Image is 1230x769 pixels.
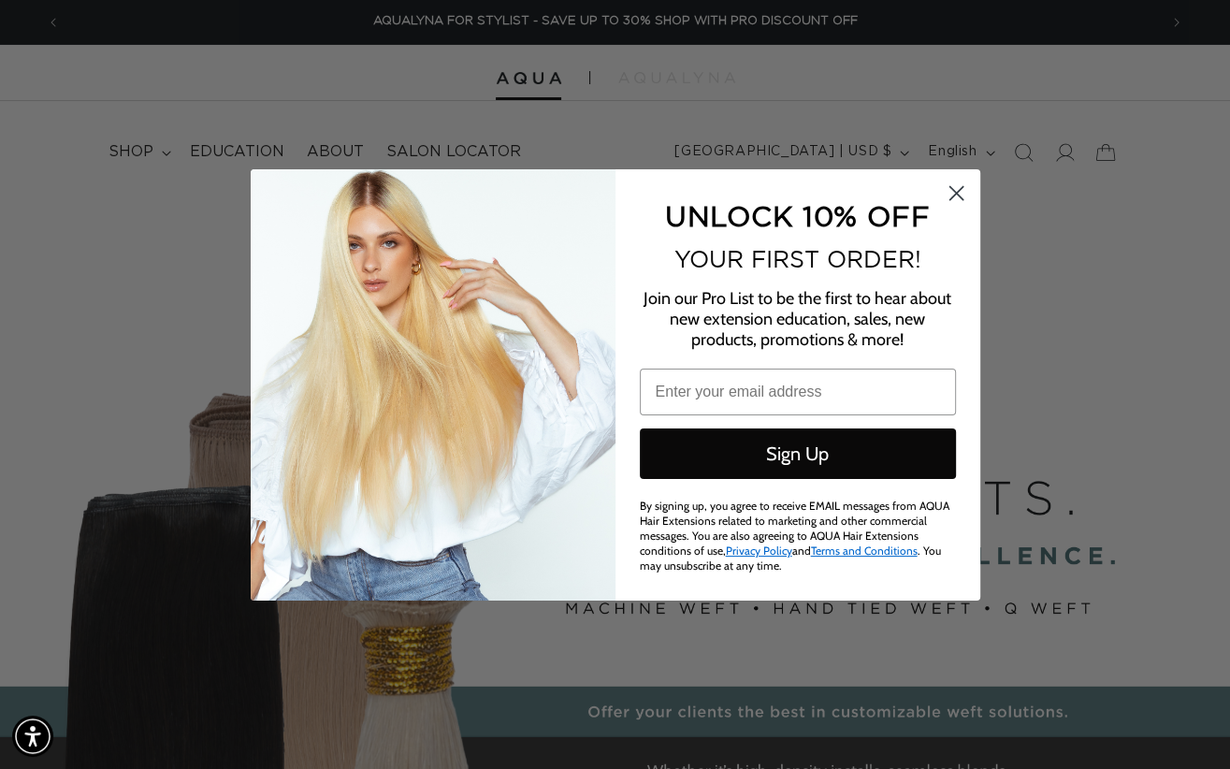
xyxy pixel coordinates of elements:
div: Accessibility Menu [12,716,53,757]
span: YOUR FIRST ORDER! [674,246,921,272]
input: Enter your email address [640,369,956,415]
button: Sign Up [640,428,956,479]
button: Close dialog [940,177,973,210]
span: By signing up, you agree to receive EMAIL messages from AQUA Hair Extensions related to marketing... [640,499,949,573]
a: Terms and Conditions [811,544,918,558]
iframe: Chat Widget [1136,679,1230,769]
a: Privacy Policy [726,544,792,558]
img: daab8b0d-f573-4e8c-a4d0-05ad8d765127.png [251,169,615,601]
span: Join our Pro List to be the first to hear about new extension education, sales, new products, pro... [644,288,951,350]
span: UNLOCK 10% OFF [665,200,930,231]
